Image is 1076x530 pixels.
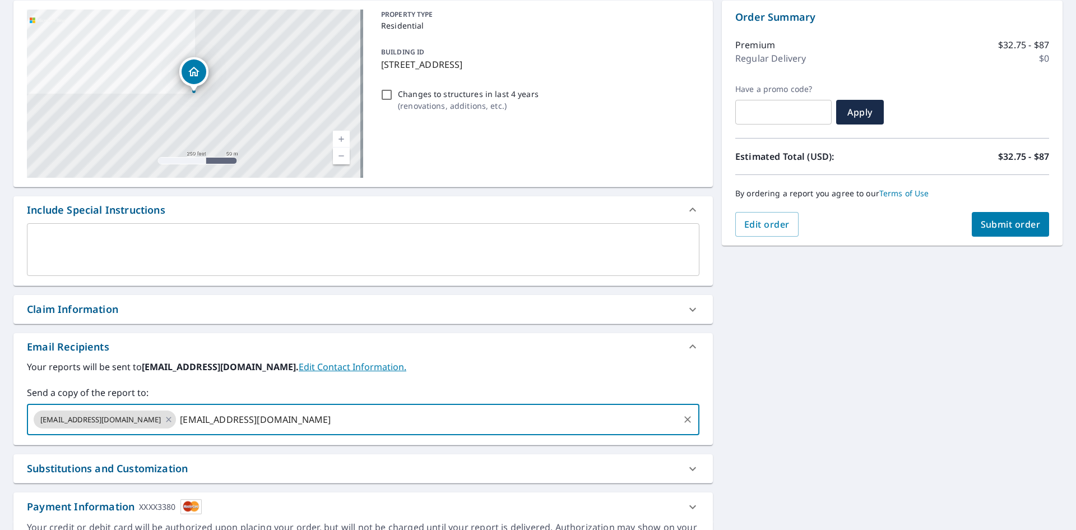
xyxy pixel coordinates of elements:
[381,20,695,31] p: Residential
[879,188,929,199] a: Terms of Use
[744,218,790,231] span: Edit order
[735,38,775,52] p: Premium
[27,202,165,218] div: Include Special Instructions
[680,412,695,427] button: Clear
[179,57,208,92] div: Dropped pin, building 1, Residential property, 440 E 8th St Marion, IN 46953
[139,499,175,514] div: XXXX3380
[142,361,299,373] b: [EMAIL_ADDRESS][DOMAIN_NAME].
[27,339,109,354] div: Email Recipients
[845,106,875,118] span: Apply
[735,84,832,94] label: Have a promo code?
[27,360,699,374] label: Your reports will be sent to
[13,492,713,521] div: Payment InformationXXXX3380cardImage
[13,333,713,360] div: Email Recipients
[735,52,806,65] p: Regular Delivery
[34,414,168,425] span: [EMAIL_ADDRESS][DOMAIN_NAME]
[981,218,1041,231] span: Submit order
[836,100,884,125] button: Apply
[13,196,713,223] div: Include Special Instructions
[735,10,1049,25] p: Order Summary
[381,47,424,57] p: BUILDING ID
[333,148,350,164] a: Current Level 17, Zoom Out
[398,88,539,100] p: Changes to structures in last 4 years
[299,361,406,373] a: EditContactInfo
[735,212,799,237] button: Edit order
[13,454,713,483] div: Substitutions and Customization
[333,131,350,148] a: Current Level 17, Zoom In
[27,302,118,317] div: Claim Information
[735,188,1049,199] p: By ordering a report you agree to our
[180,499,202,514] img: cardImage
[998,38,1049,52] p: $32.75 - $87
[27,386,699,399] label: Send a copy of the report to:
[381,10,695,20] p: PROPERTY TYPE
[998,150,1049,163] p: $32.75 - $87
[972,212,1050,237] button: Submit order
[34,411,176,428] div: [EMAIL_ADDRESS][DOMAIN_NAME]
[398,100,539,112] p: ( renovations, additions, etc. )
[735,150,892,163] p: Estimated Total (USD):
[381,58,695,71] p: [STREET_ADDRESS]
[27,499,202,514] div: Payment Information
[13,295,713,324] div: Claim Information
[1039,52,1049,65] p: $0
[27,461,188,476] div: Substitutions and Customization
